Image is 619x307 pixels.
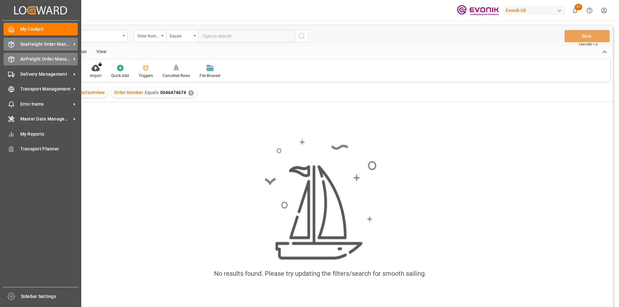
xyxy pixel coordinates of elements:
button: search button [295,30,309,42]
div: Cancelled Rows [162,73,190,79]
div: ✕ [188,90,194,96]
span: 0046474674 [160,90,186,95]
div: No results found. Please try updating the filters/search for smooth sailing. [214,269,426,278]
span: Sidebar Settings [21,293,79,300]
button: Help Center [582,3,597,18]
a: My Reports [4,128,78,140]
img: smooth_sailing.jpeg [264,138,377,261]
span: Equals [145,90,159,95]
div: Triggers [139,73,153,79]
span: Master Data Management [20,116,71,122]
span: Airfreight Order Management [20,56,71,62]
span: Transport Planner [20,146,78,152]
div: Quick Add [111,73,129,79]
div: Order Number [137,32,159,39]
a: My Cockpit [4,23,78,35]
button: Save [565,30,610,42]
button: show 21 new notifications [568,3,582,18]
button: open menu [134,30,166,42]
span: Delivery Management [20,71,71,78]
button: open menu [166,30,198,42]
div: View [92,47,111,58]
span: My Cockpit [20,26,78,33]
span: My Reports [20,131,78,138]
img: Evonik-brand-mark-Deep-Purple-RGB.jpeg_1700498283.jpeg [457,5,499,16]
a: Transport Planner [4,143,78,155]
span: 21 [575,4,582,10]
span: Ctrl/CMD + S [579,42,597,47]
span: Transport Management [20,86,71,92]
span: Order Number [114,90,143,95]
span: Seafreight Order Management [20,41,71,48]
div: Evonik US [503,6,565,15]
div: File Browser [200,73,221,79]
span: Error Items [20,101,71,108]
div: Equals [170,32,192,39]
input: Type to search [198,30,295,42]
button: Evonik US [503,4,568,16]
